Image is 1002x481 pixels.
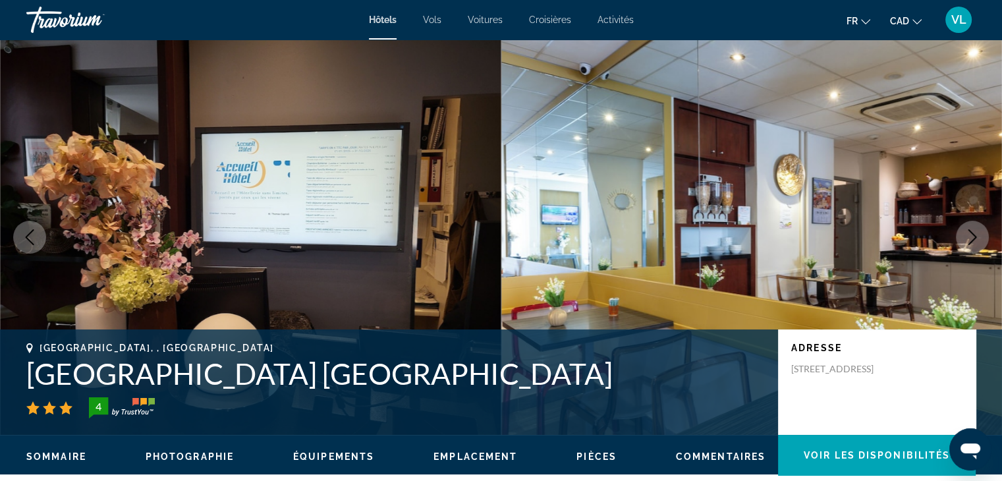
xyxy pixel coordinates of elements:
[369,14,397,25] a: Hôtels
[433,451,517,463] button: Emplacement
[949,428,991,470] iframe: Bouton de lancement de la fenêtre de messagerie
[956,221,989,254] button: Next image
[791,363,897,375] p: [STREET_ADDRESS]
[423,14,441,25] a: Vols
[951,13,966,26] span: VL
[778,435,976,476] button: Voir les disponibilités
[847,11,870,30] button: Change language
[890,16,909,26] span: CAD
[146,451,234,463] button: Photographie
[941,6,976,34] button: User Menu
[85,399,111,414] div: 4
[26,3,158,37] a: Travorium
[847,16,858,26] span: fr
[26,356,765,391] h1: [GEOGRAPHIC_DATA] [GEOGRAPHIC_DATA]
[676,451,765,463] button: Commentaires
[26,451,86,463] button: Sommaire
[40,343,274,353] span: [GEOGRAPHIC_DATA], , [GEOGRAPHIC_DATA]
[89,397,155,418] img: trustyou-badge-hor.svg
[13,221,46,254] button: Previous image
[576,451,617,463] button: Pièces
[529,14,571,25] a: Croisières
[293,451,374,463] button: Équipements
[890,11,922,30] button: Change currency
[598,14,634,25] a: Activités
[468,14,503,25] a: Voitures
[791,343,962,353] p: Adresse
[804,450,950,461] span: Voir les disponibilités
